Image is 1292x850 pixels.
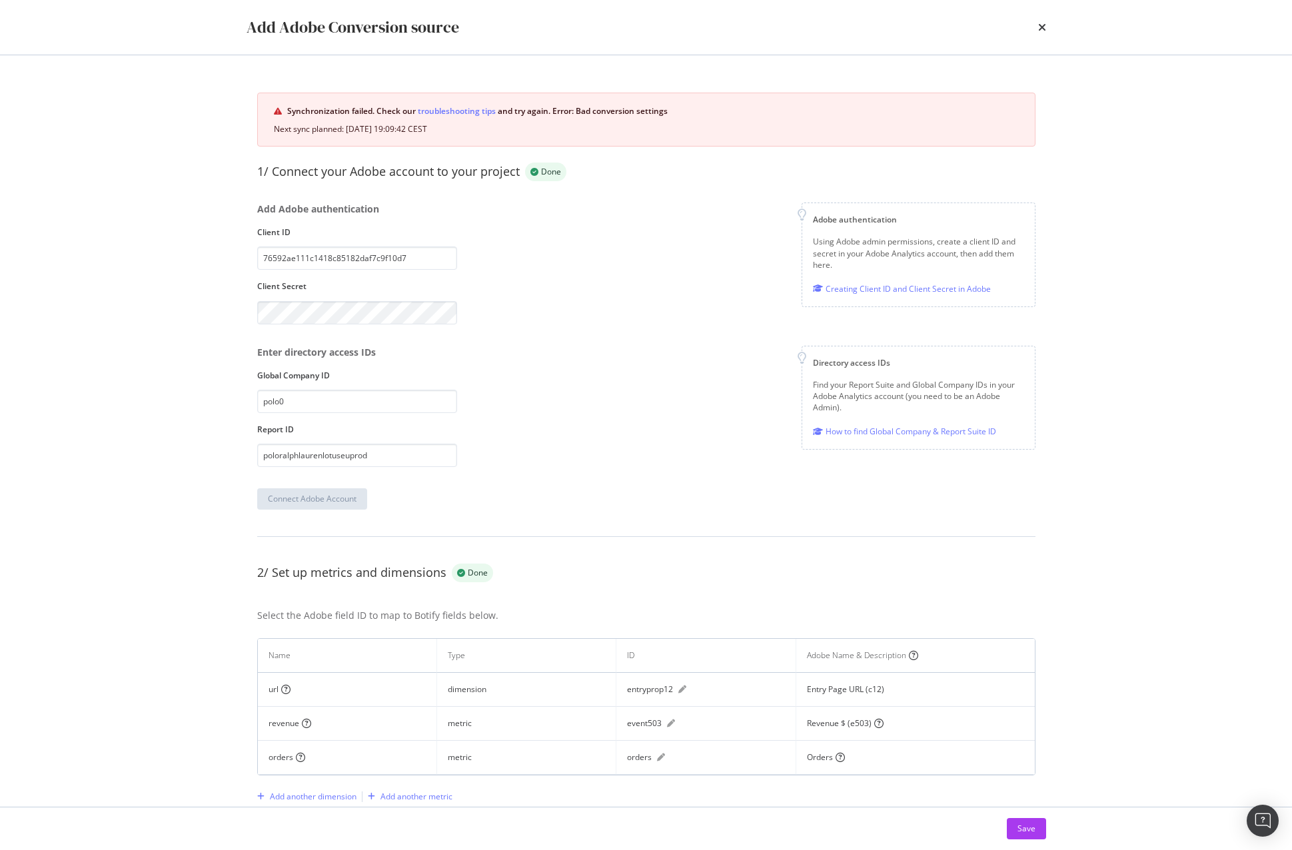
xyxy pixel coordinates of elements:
[296,753,305,762] i: circle-question
[437,741,616,775] td: metric
[257,609,1035,622] div: Select the Adobe field ID to map to Botify fields below.
[909,651,918,660] i: circle-question
[541,168,561,176] span: Done
[616,639,796,673] th: ID
[874,719,884,728] i: circle-question
[257,564,446,582] div: 2/ Set up metrics and dimensions
[813,357,1023,368] div: Directory access IDs
[627,717,662,729] div: event503
[452,564,493,582] div: success label
[807,683,884,695] div: Entry Page URL (c12)
[268,493,356,504] div: Connect Adobe Account
[270,791,356,802] div: Add another dimension
[257,163,520,181] div: 1/ Connect your Adobe account to your project
[257,786,356,807] button: Add another dimension
[627,751,652,763] div: orders
[813,236,1023,270] div: Using Adobe admin permissions, create a client ID and secret in your Adobe Analytics account, the...
[247,16,459,39] div: Add Adobe Conversion source
[287,104,1019,118] div: Synchronization failed. Check our and try again. Error: Bad conversion settings
[836,753,845,762] i: circle-question
[269,683,279,695] div: url
[437,673,616,707] td: dimension
[257,280,457,292] label: Client Secret
[1007,818,1046,839] button: Save
[257,424,457,435] label: Report ID
[257,203,457,216] div: Add Adobe authentication
[468,569,488,577] span: Done
[274,123,1019,135] div: Next sync planned: [DATE] 19:09:42 CEST
[1038,16,1046,39] div: times
[269,751,293,763] div: orders
[258,639,437,673] th: Name
[813,282,991,296] a: Creating Client ID and Client Secret in Adobe
[418,104,496,118] a: troubleshooting tips
[525,163,566,181] div: success label
[281,685,291,694] i: circle-question
[269,717,299,729] div: revenue
[257,488,367,510] button: Connect Adobe Account
[807,717,872,729] div: Revenue $ (e503)
[257,93,1035,147] div: danger banner
[1017,823,1035,834] div: Save
[257,370,457,381] label: Global Company ID
[667,719,675,727] div: pen
[807,649,1024,661] div: Adobe Name & Description
[678,685,686,693] div: pen
[627,683,673,695] div: entryprop12
[813,214,1023,225] div: Adobe authentication
[813,379,1023,413] div: Find your Report Suite and Global Company IDs in your Adobe Analytics account (you need to be an ...
[257,226,457,238] label: Client ID
[362,786,452,807] button: Add another metric
[657,753,665,761] div: pen
[807,751,833,763] div: Orders
[437,707,616,741] td: metric
[437,639,616,673] th: Type
[257,346,457,359] div: Enter directory access IDs
[302,719,311,728] i: circle-question
[1247,805,1279,837] div: Open Intercom Messenger
[380,791,452,802] div: Add another metric
[813,424,996,438] a: How to find Global Company & Report Suite ID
